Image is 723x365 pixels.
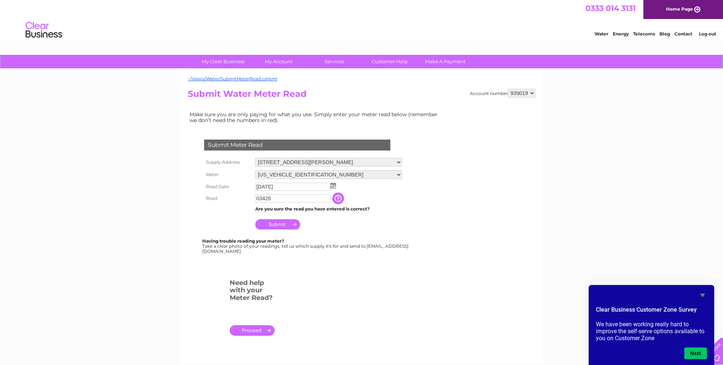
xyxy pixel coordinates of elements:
a: Log out [699,31,716,37]
td: Make sure you are only paying for what you use. Simply enter your meter read below (remember we d... [188,110,443,125]
a: My Clear Business [193,55,253,68]
div: Submit Meter Read [204,140,390,151]
input: Submit [255,219,300,229]
a: Make A Payment [415,55,475,68]
div: Clear Business is a trading name of Verastar Limited (registered in [GEOGRAPHIC_DATA] No. 3667643... [190,4,535,35]
td: Are you sure the read you have entered is correct? [253,204,404,214]
th: Supply Address [202,156,253,168]
h2: Submit Water Meter Read [188,89,535,103]
a: Telecoms [633,31,655,37]
h3: Need help with your Meter Read? [230,278,275,305]
a: My Account [249,55,309,68]
a: Contact [674,31,692,37]
b: Having trouble reading your meter? [202,238,284,244]
input: Information [332,193,345,204]
a: Water [594,31,608,37]
div: Account number [470,89,535,98]
img: logo.png [25,19,62,41]
th: Read [202,193,253,204]
a: 0333 014 3131 [585,4,636,13]
button: Hide survey [698,291,707,300]
h2: Clear Business Customer Zone Survey [596,305,707,318]
div: Take a clear photo of your readings, tell us which supply it's for and send to [EMAIL_ADDRESS][DO... [202,239,410,254]
th: Meter [202,168,253,181]
a: Customer Help [360,55,420,68]
div: Clear Business Customer Zone Survey [596,291,707,359]
a: ~/Views/Water/SubmitMeterRead.cshtml [188,76,277,81]
a: Blog [659,31,670,37]
a: Services [304,55,364,68]
img: ... [330,183,336,189]
th: Read Date [202,181,253,193]
button: Next question [684,347,707,359]
p: We have been working really hard to improve the self-serve options available to you on Customer Zone [596,321,707,342]
a: Energy [613,31,629,37]
a: . [230,325,275,336]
